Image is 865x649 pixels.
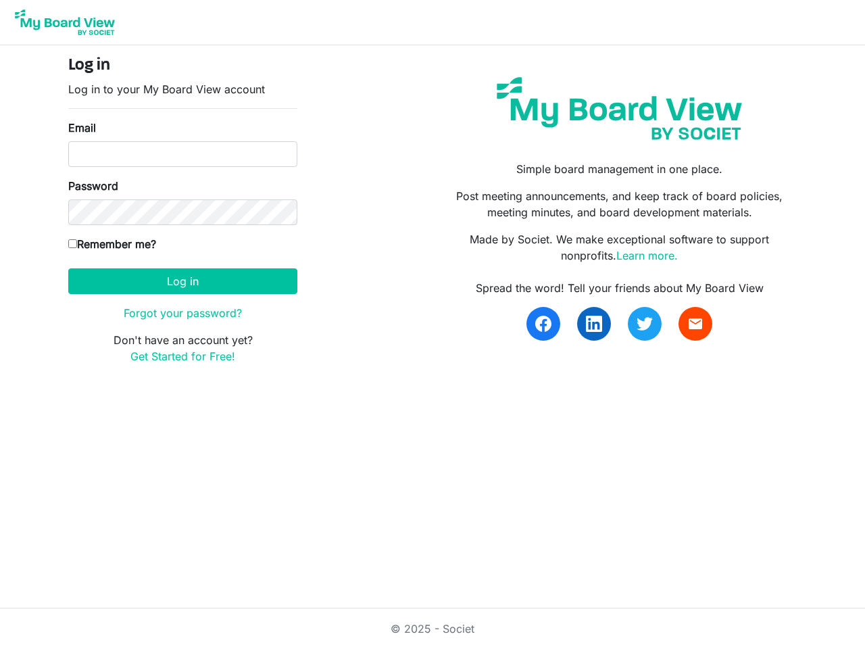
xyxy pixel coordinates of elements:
img: twitter.svg [637,316,653,332]
label: Password [68,178,118,194]
button: Log in [68,268,297,294]
img: my-board-view-societ.svg [487,67,752,150]
p: Post meeting announcements, and keep track of board policies, meeting minutes, and board developm... [443,188,797,220]
a: © 2025 - Societ [391,622,474,635]
a: Forgot your password? [124,306,242,320]
span: email [687,316,703,332]
div: Spread the word! Tell your friends about My Board View [443,280,797,296]
a: Learn more. [616,249,678,262]
a: email [678,307,712,341]
label: Remember me? [68,236,156,252]
img: My Board View Logo [11,5,119,39]
p: Don't have an account yet? [68,332,297,364]
a: Get Started for Free! [130,350,235,363]
input: Remember me? [68,239,77,248]
p: Simple board management in one place. [443,161,797,177]
label: Email [68,120,96,136]
p: Made by Societ. We make exceptional software to support nonprofits. [443,231,797,264]
img: facebook.svg [535,316,551,332]
h4: Log in [68,56,297,76]
p: Log in to your My Board View account [68,81,297,97]
img: linkedin.svg [586,316,602,332]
